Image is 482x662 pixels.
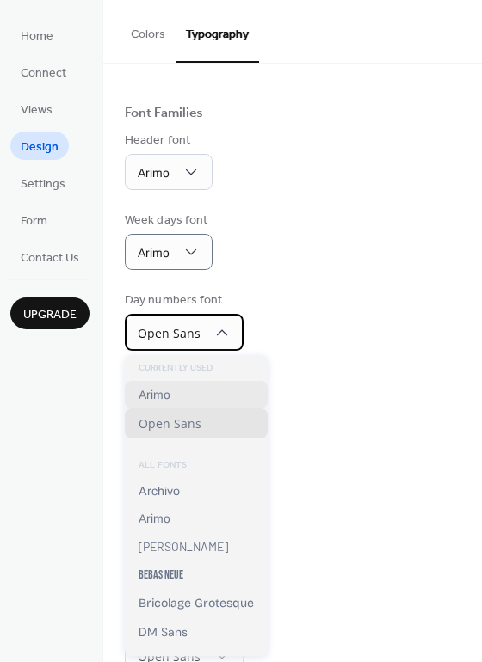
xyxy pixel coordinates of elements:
[21,175,65,193] span: Settings
[10,58,77,86] a: Connect
[23,306,77,324] span: Upgrade
[139,512,170,525] span: Arimo
[138,325,201,341] span: Open Sans
[139,567,183,582] span: Bebas Neue
[139,624,188,640] span: DM Sans
[10,242,90,271] a: Contact Us
[138,246,170,260] span: Arimo
[21,138,59,156] span: Design
[139,596,254,610] span: Bricolage Grotesque
[21,249,79,267] span: Contact Us
[21,64,66,83] span: Connect
[125,105,203,123] div: Font Families
[21,28,53,46] span: Home
[10,297,90,329] button: Upgrade
[10,169,76,197] a: Settings
[125,132,209,150] div: Header font
[139,415,201,432] span: Open Sans
[139,485,180,498] span: Archivo
[139,388,170,401] span: Arimo
[139,539,228,554] span: [PERSON_NAME]
[21,101,53,120] span: Views
[10,205,58,234] a: Form
[21,212,47,230] span: Form
[125,211,209,230] div: Week days font
[125,291,240,310] div: Day numbers font
[10,95,63,123] a: Views
[10,21,64,49] a: Home
[10,132,69,160] a: Design
[138,166,170,180] span: Arimo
